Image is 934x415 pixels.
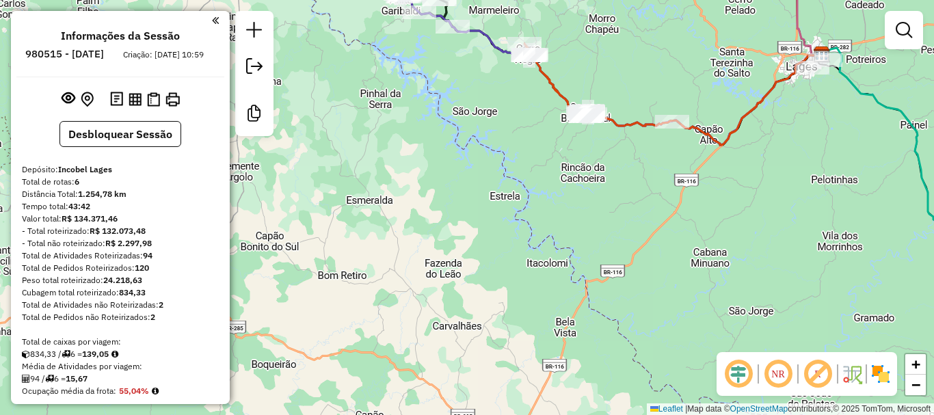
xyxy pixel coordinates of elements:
div: Total de Pedidos não Roteirizados: [22,311,219,323]
a: Zoom out [905,375,926,395]
div: Atividade não roteirizada - MARY MARMITAS [795,61,829,75]
img: Incobel Lages [813,46,831,64]
div: - Total roteirizado: [22,225,219,237]
span: Ocultar deslocamento [722,358,755,390]
img: Fluxo de ruas [841,363,863,385]
strong: 43:42 [68,201,90,211]
button: Exibir sessão original [59,88,78,110]
a: Exportar sessão [241,53,268,83]
span: + [911,356,920,373]
span: − [911,376,920,393]
div: Tempo total: [22,200,219,213]
strong: 55,04% [119,386,149,396]
a: Clique aqui para minimizar o painel [212,12,219,28]
span: | [685,404,687,414]
div: Depósito: [22,163,219,176]
div: Total de rotas: [22,176,219,188]
strong: 15,67 [66,373,88,384]
a: Leaflet [650,404,683,414]
a: Exibir filtros [890,16,918,44]
i: Total de rotas [45,375,54,383]
strong: 2 [150,312,155,322]
div: Atividade não roteirizada - RBN COMERCIO DE ALIM [808,53,842,67]
strong: Incobel Lages [58,164,112,174]
button: Visualizar relatório de Roteirização [126,90,144,108]
div: Cubagem total roteirizado: [22,286,219,299]
div: Valor total: [22,213,219,225]
button: Imprimir Rotas [163,90,183,109]
strong: R$ 2.297,98 [105,238,152,248]
strong: 139,05 [82,349,109,359]
img: Exibir/Ocultar setores [870,363,892,385]
div: Total de Pedidos Roteirizados: [22,262,219,274]
div: Total de caixas por viagem: [22,336,219,348]
a: Criar modelo [241,100,268,131]
div: Distância Total: [22,188,219,200]
strong: R$ 134.371,46 [62,213,118,224]
i: Total de rotas [62,350,70,358]
span: Ocupação média da frota: [22,386,116,396]
a: Nova sessão e pesquisa [241,16,268,47]
a: Zoom in [905,354,926,375]
i: Meta Caixas/viagem: 1,00 Diferença: 138,05 [111,350,118,358]
strong: 120 [135,263,149,273]
button: Logs desbloquear sessão [107,89,126,110]
div: 834,33 / 6 = [22,348,219,360]
span: Ocultar NR [762,358,795,390]
button: Centralizar mapa no depósito ou ponto de apoio [78,89,96,110]
strong: 834,33 [119,287,146,297]
button: Desbloquear Sessão [59,121,181,147]
div: Total de Atividades Roteirizadas: [22,250,219,262]
div: - Total não roteirizado: [22,237,219,250]
div: Total de Atividades não Roteirizadas: [22,299,219,311]
i: Cubagem total roteirizado [22,350,30,358]
h4: Informações da Sessão [61,29,180,42]
h6: 980515 - [DATE] [25,48,104,60]
i: Total de Atividades [22,375,30,383]
strong: 94 [143,250,152,260]
strong: R$ 132.073,48 [90,226,146,236]
a: OpenStreetMap [730,404,788,414]
div: Map data © contributors,© 2025 TomTom, Microsoft [647,403,934,415]
strong: 1.254,78 km [78,189,126,199]
div: Média de Atividades por viagem: [22,360,219,373]
button: Visualizar Romaneio [144,90,163,109]
span: Exibir rótulo [801,358,834,390]
strong: 2 [159,299,163,310]
div: Peso total roteirizado: [22,274,219,286]
strong: 24.218,63 [103,275,142,285]
div: Criação: [DATE] 10:59 [118,49,209,61]
div: 94 / 6 = [22,373,219,385]
strong: 6 [75,176,79,187]
em: Média calculada utilizando a maior ocupação (%Peso ou %Cubagem) de cada rota da sessão. Rotas cro... [152,387,159,395]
